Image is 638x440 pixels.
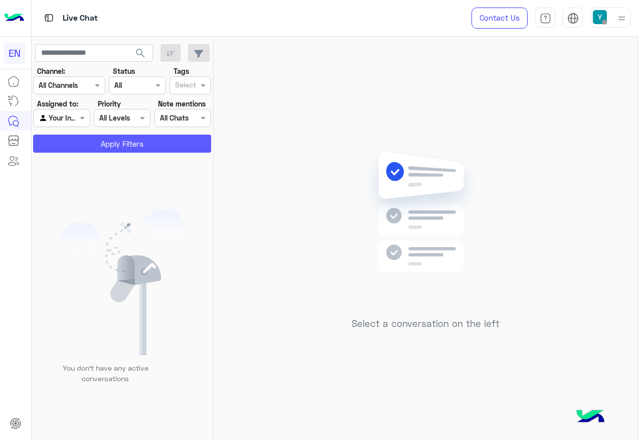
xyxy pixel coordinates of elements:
[55,363,156,384] p: You don’t have any active conversations
[573,400,608,435] img: hulul-logo.png
[353,144,498,310] img: no messages
[174,79,196,92] div: Select
[4,42,26,64] div: EN
[37,66,65,76] label: Channel:
[540,13,551,24] img: tab
[593,10,607,24] img: userImage
[63,12,98,25] p: Live Chat
[471,8,528,29] a: Contact Us
[98,98,121,109] label: Priority
[174,66,189,76] label: Tags
[535,8,555,29] a: tab
[128,44,153,66] button: search
[33,135,211,153] button: Apply Filters
[59,208,186,355] img: empty users
[615,12,628,25] img: profile
[4,8,24,29] img: Logo
[352,318,500,329] h5: Select a conversation on the left
[113,66,135,76] label: Status
[37,98,78,109] label: Assigned to:
[567,13,579,24] img: tab
[134,47,146,59] span: search
[158,98,206,109] label: Note mentions
[43,12,55,24] img: tab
